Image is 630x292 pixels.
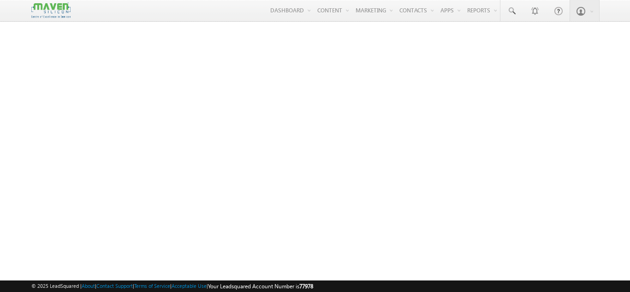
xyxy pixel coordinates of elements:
[31,282,313,291] span: © 2025 LeadSquared | | | | |
[96,283,133,289] a: Contact Support
[134,283,170,289] a: Terms of Service
[82,283,95,289] a: About
[172,283,207,289] a: Acceptable Use
[208,283,313,290] span: Your Leadsquared Account Number is
[31,2,70,18] img: Custom Logo
[299,283,313,290] span: 77978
